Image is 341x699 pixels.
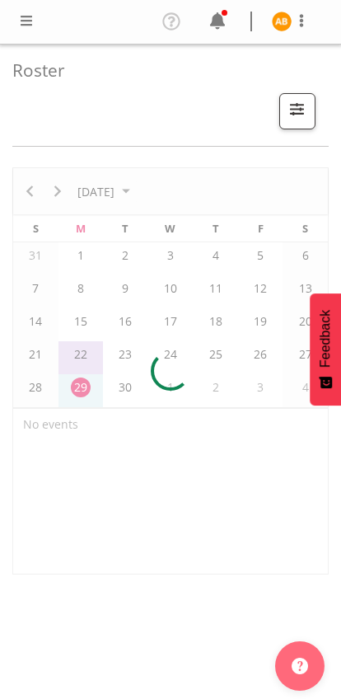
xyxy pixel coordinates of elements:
img: help-xxl-2.png [292,658,308,674]
img: angela-burrill10486.jpg [272,12,292,31]
button: Feedback - Show survey [310,293,341,406]
h4: Roster [12,61,315,80]
button: Filter Shifts [279,93,315,129]
span: Feedback [318,310,333,368]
